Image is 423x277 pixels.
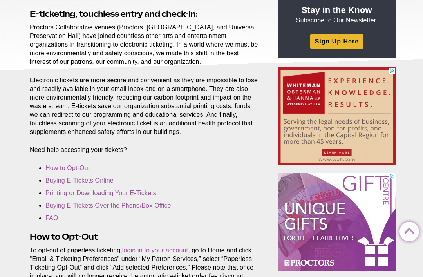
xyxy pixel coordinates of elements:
a: login in to your account [122,247,188,253]
p: Need help accessing your tickets? [30,146,260,154]
strong: Stay in the Know [302,5,372,15]
a: Buying E-Tickets Over the Phone/Box Office [45,202,171,209]
iframe: Advertisement [278,173,396,271]
a: Sign Up Here [310,34,363,48]
p: Electronic tickets are more secure and convenient as they are impossible to lose and readily avai... [30,76,260,137]
iframe: Advertisement [278,67,396,165]
a: FAQ [45,215,58,221]
a: Buying E-Tickets Online [45,177,114,184]
a: Back to Top [399,222,415,238]
strong: E-ticketing, touchless entry and check-in: [30,9,197,19]
p: Proctors Collaborative venues (Proctors, [GEOGRAPHIC_DATA], and Universal Preservation Hall) have... [30,23,260,66]
a: How to Opt-Out [45,165,90,171]
a: Printing or Downloading Your E-Tickets [45,190,156,196]
strong: How to Opt-Out [30,232,98,242]
p: Subscribe to Our Newsletter. [287,4,386,25]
